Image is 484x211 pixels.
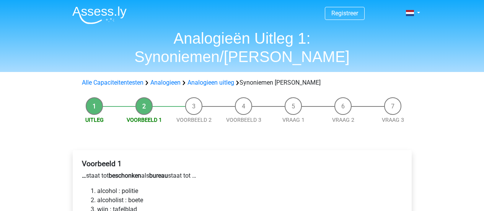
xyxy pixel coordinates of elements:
[226,117,261,123] a: Voorbeeld 3
[82,79,143,86] a: Alle Capaciteitentesten
[176,117,212,123] a: Voorbeeld 2
[82,171,403,180] p: staat tot als staat tot …
[72,6,127,24] img: Assessly
[97,196,403,205] li: alcoholist : boete
[187,79,234,86] a: Analogieen uitleg
[97,186,403,196] li: alcohol : politie
[66,29,418,66] h1: Analogieën Uitleg 1: Synoniemen/[PERSON_NAME]
[149,172,168,179] b: bureau
[82,159,122,168] b: Voorbeeld 1
[331,10,358,17] a: Registreer
[282,117,305,123] a: Vraag 1
[82,172,86,179] b: …
[85,117,104,123] a: Uitleg
[109,172,141,179] b: beschonken
[79,78,406,87] div: Synoniemen [PERSON_NAME]
[332,117,354,123] a: Vraag 2
[382,117,404,123] a: Vraag 3
[150,79,181,86] a: Analogieen
[127,117,162,123] a: Voorbeeld 1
